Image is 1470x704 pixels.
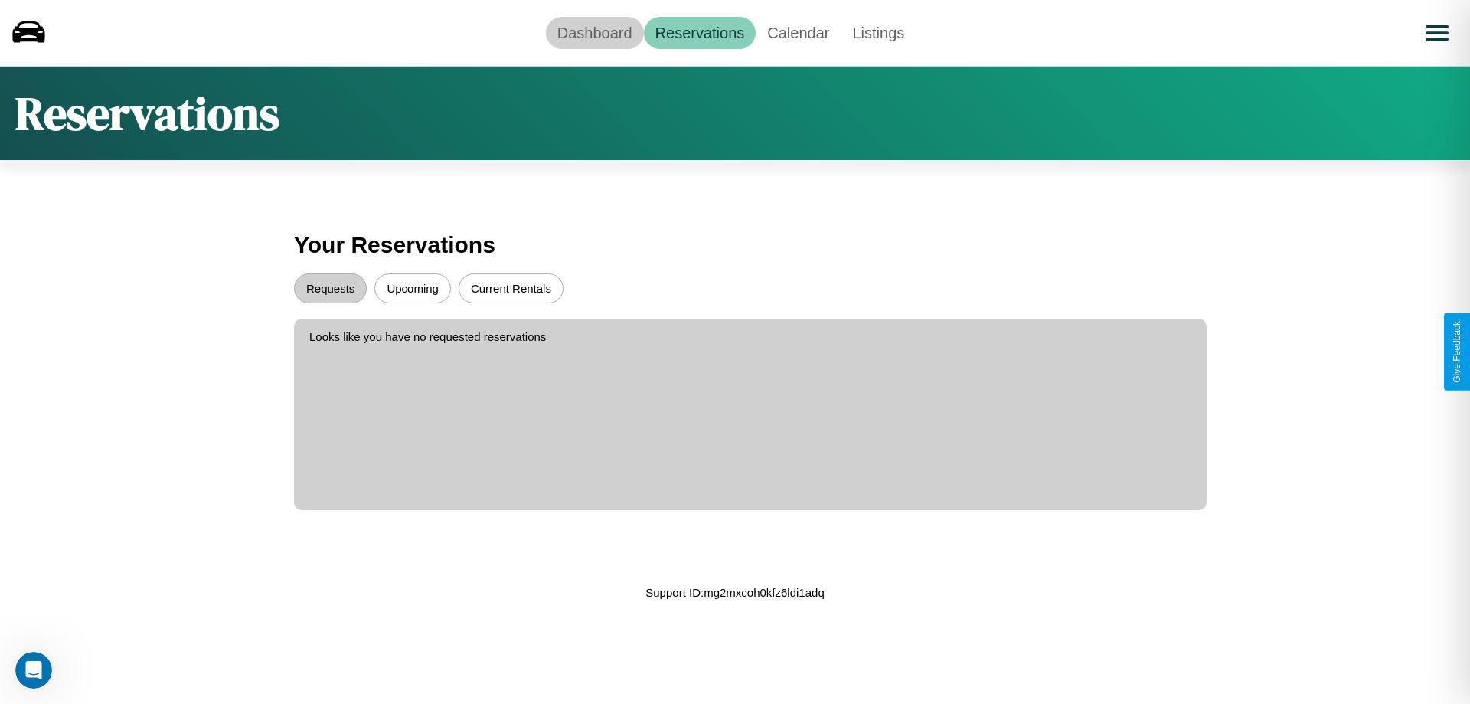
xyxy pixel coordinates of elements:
[15,652,52,689] iframe: Intercom live chat
[546,17,644,49] a: Dashboard
[15,82,279,145] h1: Reservations
[374,273,451,303] button: Upcoming
[1416,11,1459,54] button: Open menu
[644,17,756,49] a: Reservations
[294,273,367,303] button: Requests
[1452,321,1462,383] div: Give Feedback
[309,326,1191,347] p: Looks like you have no requested reservations
[756,17,841,49] a: Calendar
[841,17,916,49] a: Listings
[645,582,824,603] p: Support ID: mg2mxcoh0kfz6ldi1adq
[294,224,1176,266] h3: Your Reservations
[459,273,563,303] button: Current Rentals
